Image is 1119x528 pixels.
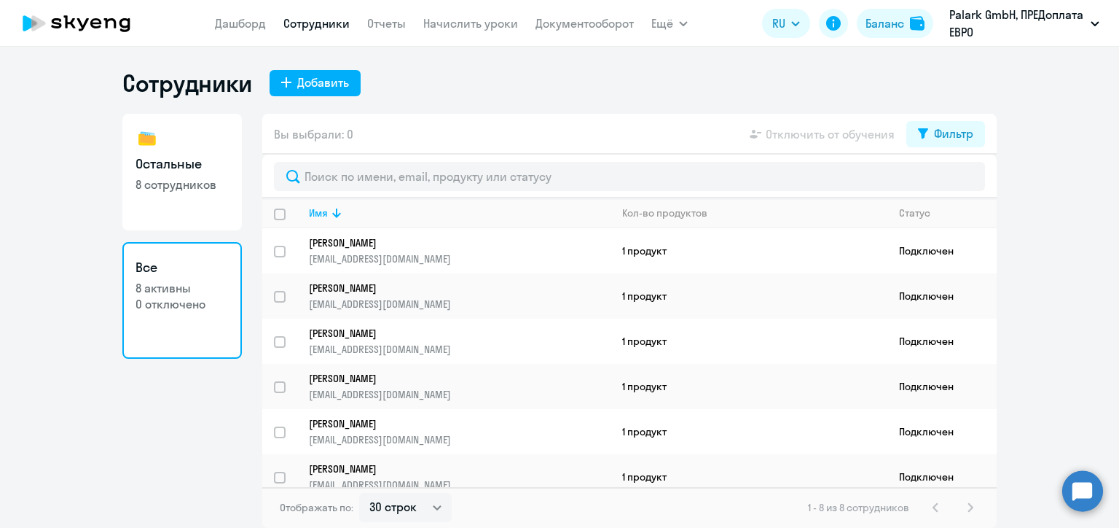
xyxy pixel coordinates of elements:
button: Фильтр [906,121,985,147]
td: Подключен [887,228,997,273]
img: balance [910,16,924,31]
td: 1 продукт [610,319,887,364]
div: Кол-во продуктов [622,206,707,220]
span: Отображать по: [280,501,353,514]
p: [PERSON_NAME] [309,417,590,430]
a: Начислить уроки [423,16,518,31]
div: Имя [309,206,328,220]
p: [EMAIL_ADDRESS][DOMAIN_NAME] [309,298,610,311]
span: 1 - 8 из 8 сотрудников [808,501,909,514]
a: [PERSON_NAME][EMAIL_ADDRESS][DOMAIN_NAME] [309,282,610,311]
p: 8 активны [136,280,229,296]
p: [PERSON_NAME] [309,236,590,249]
button: Ещё [651,9,688,38]
td: 1 продукт [610,228,887,273]
span: RU [772,15,785,32]
p: [EMAIL_ADDRESS][DOMAIN_NAME] [309,343,610,356]
p: [EMAIL_ADDRESS][DOMAIN_NAME] [309,433,610,446]
td: 1 продукт [610,273,887,319]
td: 1 продукт [610,364,887,409]
td: Подключен [887,273,997,319]
div: Баланс [865,15,904,32]
a: Остальные8 сотрудников [122,114,242,230]
h3: Остальные [136,155,229,174]
input: Поиск по имени, email, продукту или статусу [274,162,985,191]
button: RU [762,9,810,38]
a: Документооборот [535,16,634,31]
div: Добавить [297,74,349,91]
div: Имя [309,206,610,220]
a: [PERSON_NAME][EMAIL_ADDRESS][DOMAIN_NAME] [309,462,610,492]
p: [PERSON_NAME] [309,462,590,475]
p: [PERSON_NAME] [309,327,590,340]
p: [EMAIL_ADDRESS][DOMAIN_NAME] [309,388,610,401]
p: 0 отключено [136,296,229,312]
a: [PERSON_NAME][EMAIL_ADDRESS][DOMAIN_NAME] [309,417,610,446]
span: Ещё [651,15,673,32]
button: Palark GmbH, ПРЕДоплата ЕВРО [942,6,1107,41]
td: 1 продукт [610,454,887,500]
a: Дашборд [215,16,266,31]
td: Подключен [887,364,997,409]
a: Все8 активны0 отключено [122,242,242,359]
span: Вы выбрали: 0 [274,125,353,143]
p: [EMAIL_ADDRESS][DOMAIN_NAME] [309,478,610,492]
p: [PERSON_NAME] [309,372,590,385]
a: [PERSON_NAME][EMAIL_ADDRESS][DOMAIN_NAME] [309,372,610,401]
a: Отчеты [367,16,406,31]
p: 8 сотрудников [136,176,229,193]
a: [PERSON_NAME][EMAIL_ADDRESS][DOMAIN_NAME] [309,236,610,265]
button: Балансbalance [857,9,933,38]
p: Palark GmbH, ПРЕДоплата ЕВРО [949,6,1085,41]
h3: Все [136,258,229,277]
a: [PERSON_NAME][EMAIL_ADDRESS][DOMAIN_NAME] [309,327,610,356]
td: 1 продукт [610,409,887,454]
div: Статус [899,206,996,220]
td: Подключен [887,319,997,364]
p: [PERSON_NAME] [309,282,590,295]
div: Кол-во продуктов [622,206,887,220]
div: Статус [899,206,930,220]
td: Подключен [887,454,997,500]
p: [EMAIL_ADDRESS][DOMAIN_NAME] [309,252,610,265]
a: Сотрудники [283,16,350,31]
h1: Сотрудники [122,69,252,98]
img: others [136,127,159,150]
div: Фильтр [934,125,973,142]
td: Подключен [887,409,997,454]
button: Добавить [270,70,361,96]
